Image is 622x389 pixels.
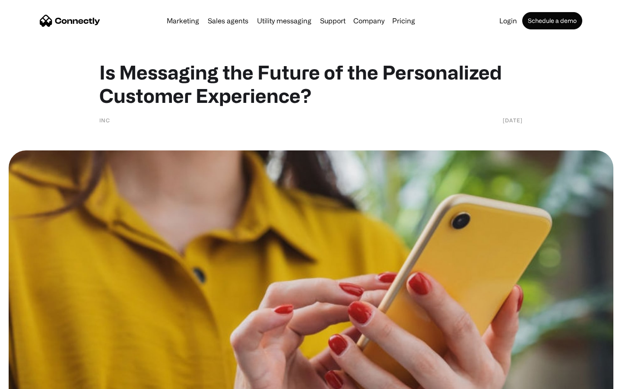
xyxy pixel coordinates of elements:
[353,15,384,27] div: Company
[496,17,520,24] a: Login
[163,17,203,24] a: Marketing
[503,116,523,124] div: [DATE]
[204,17,252,24] a: Sales agents
[9,374,52,386] aside: Language selected: English
[317,17,349,24] a: Support
[522,12,582,29] a: Schedule a demo
[17,374,52,386] ul: Language list
[99,116,110,124] div: Inc
[389,17,419,24] a: Pricing
[254,17,315,24] a: Utility messaging
[99,61,523,107] h1: Is Messaging the Future of the Personalized Customer Experience?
